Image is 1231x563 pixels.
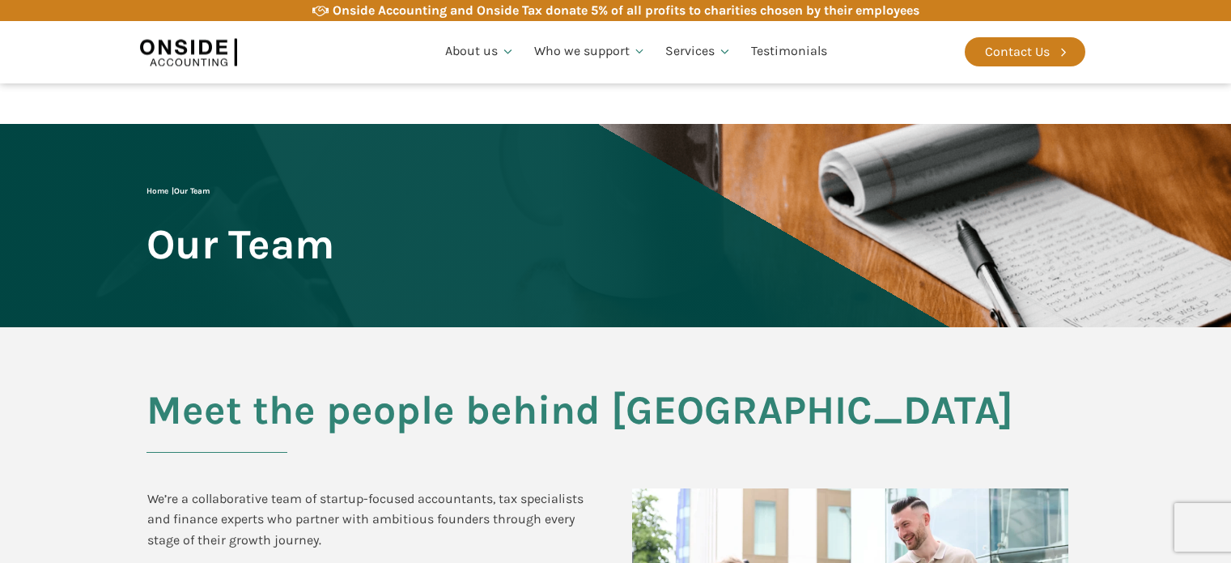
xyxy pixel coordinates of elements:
div: Contact Us [985,41,1050,62]
span: Our Team [174,186,210,196]
a: Services [656,24,741,79]
span: | [146,186,210,196]
a: Home [146,186,168,196]
span: Our Team [146,222,334,267]
img: Onside Accounting [140,33,237,70]
a: About us [435,24,524,79]
a: Contact Us [965,37,1085,66]
h2: Meet the people behind [GEOGRAPHIC_DATA] [146,388,1085,453]
a: Testimonials [741,24,837,79]
a: Who we support [524,24,656,79]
